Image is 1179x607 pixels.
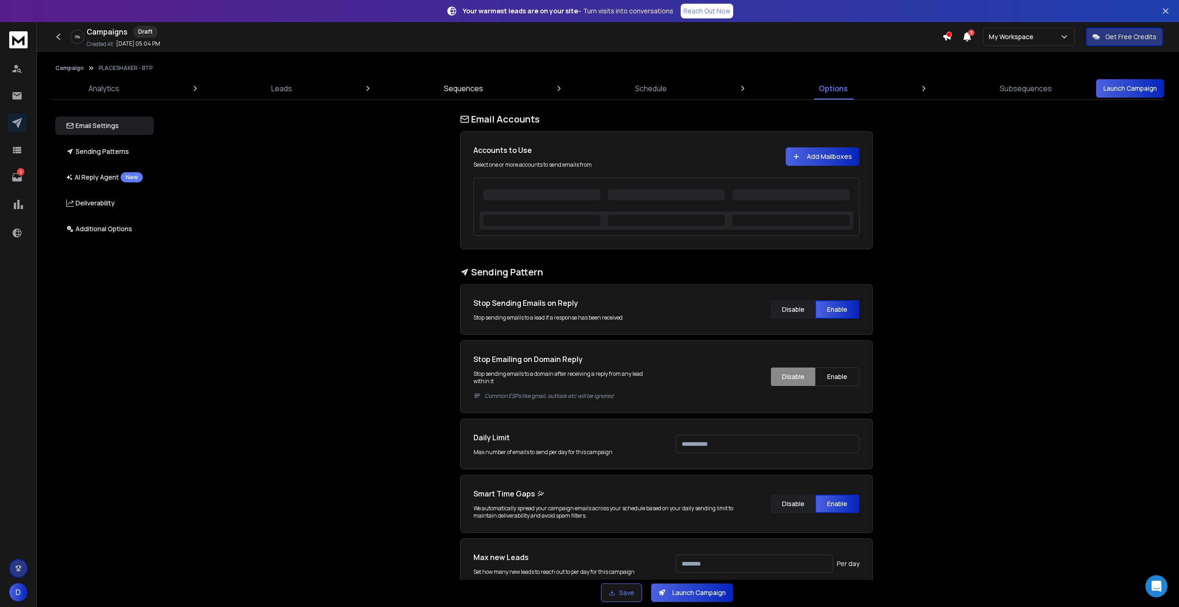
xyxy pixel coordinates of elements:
div: Domaine [47,54,71,60]
span: 3 [968,29,975,36]
div: Open Intercom Messenger [1145,575,1167,597]
a: Reach Out Now [681,4,733,18]
p: Sequences [444,83,483,94]
a: Options [813,77,853,99]
div: v 4.0.25 [26,15,45,22]
p: 0 % [75,34,80,40]
p: Options [819,83,848,94]
p: – Turn visits into conversations [463,6,673,16]
button: D [9,583,28,601]
button: Launch Campaign [1096,79,1164,98]
a: Sequences [438,77,489,99]
button: Email Settings [55,117,154,135]
p: 2 [17,168,24,175]
p: Leads [271,83,292,94]
a: Schedule [630,77,672,99]
div: Mots-clés [115,54,141,60]
p: Get Free Credits [1105,32,1156,41]
a: 2 [8,168,26,187]
button: Get Free Credits [1086,28,1163,46]
a: Analytics [83,77,125,99]
img: website_grey.svg [15,24,22,31]
strong: Your warmest leads are on your site [463,6,578,15]
p: Schedule [635,83,667,94]
img: tab_domain_overview_orange.svg [37,53,45,61]
img: tab_keywords_by_traffic_grey.svg [105,53,112,61]
p: [DATE] 05:04 PM [116,40,160,47]
p: Analytics [88,83,119,94]
a: Subsequences [994,77,1057,99]
button: Campaign [55,64,84,72]
div: Domaine: [URL] [24,24,68,31]
p: Email Settings [66,121,119,130]
img: logo_orange.svg [15,15,22,22]
p: Created At: [87,41,114,48]
p: My Workspace [989,32,1037,41]
p: Reach Out Now [683,6,730,16]
p: Subsequences [1000,83,1052,94]
p: PLACESHAKER - BTP [99,64,152,72]
div: Draft [133,26,158,38]
h1: Email Accounts [460,113,873,126]
a: Leads [266,77,298,99]
img: logo [9,31,28,48]
h1: Campaigns [87,26,128,37]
